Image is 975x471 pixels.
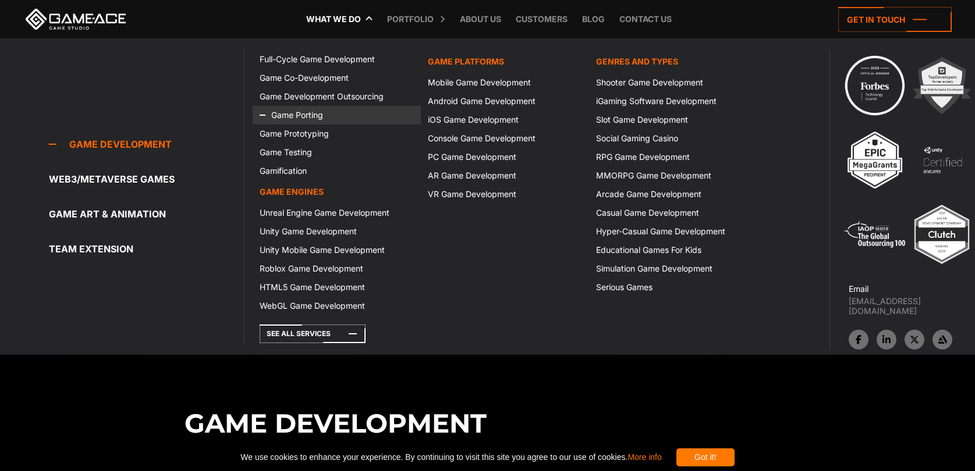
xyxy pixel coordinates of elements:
[589,166,757,185] a: MMORPG Game Development
[49,167,243,191] a: Web3/Metaverse Games
[589,241,757,259] a: Educational Games For Kids
[253,222,421,241] a: Unity Game Development
[421,92,589,110] a: Android Game Development
[253,87,421,106] a: Game Development Outsourcing
[253,204,421,222] a: Unreal Engine Game Development
[253,124,421,143] a: Game Prototyping
[849,284,868,294] strong: Email
[843,53,907,117] img: Technology council badge program ace 2025 game ace
[627,452,661,462] a: More info
[421,73,589,92] a: Mobile Game Development
[253,297,421,315] a: WebGL Game Development
[253,143,421,162] a: Game Testing
[49,202,243,226] a: Game Art & Animation
[589,110,757,129] a: Slot Game Development
[260,324,366,343] a: See All Services
[838,7,952,32] a: Get in touch
[253,106,421,124] a: Game Porting
[910,128,974,192] img: 4
[240,448,661,466] span: We use cookies to enhance your experience. By continuing to visit this site you agree to our use ...
[910,202,974,266] img: Top ar vr development company gaming 2025 game ace
[421,185,589,204] a: VR Game Development
[421,166,589,185] a: AR Game Development
[253,50,421,69] a: Full-Cycle Game Development
[589,185,757,204] a: Arcade Game Development
[253,162,421,180] a: Gamification
[843,128,907,192] img: 3
[589,204,757,222] a: Casual Game Development
[253,241,421,259] a: Unity Mobile Game Development
[589,92,757,110] a: iGaming Software Development
[589,129,757,148] a: Social Gaming Casino
[849,296,975,316] a: [EMAIL_ADDRESS][DOMAIN_NAME]
[421,110,589,129] a: iOS Game Development
[589,278,757,297] a: Serious Games
[421,50,589,73] a: Game platforms
[589,222,757,241] a: Hyper-Casual Game Development
[421,129,589,148] a: Console Game Development
[253,259,421,278] a: Roblox Game Development
[676,448,735,466] div: Got it!
[253,278,421,297] a: HTML5 Game Development
[589,73,757,92] a: Shooter Game Development
[253,69,421,87] a: Game Co-Development
[49,133,243,156] a: Game development
[49,237,243,261] a: Team Extension
[421,148,589,166] a: PC Game Development
[589,50,757,73] a: Genres and Types
[843,202,907,266] img: 5
[589,148,757,166] a: RPG Game Development
[253,180,421,204] a: Game Engines
[589,259,757,278] a: Simulation Game Development
[910,53,974,117] img: 2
